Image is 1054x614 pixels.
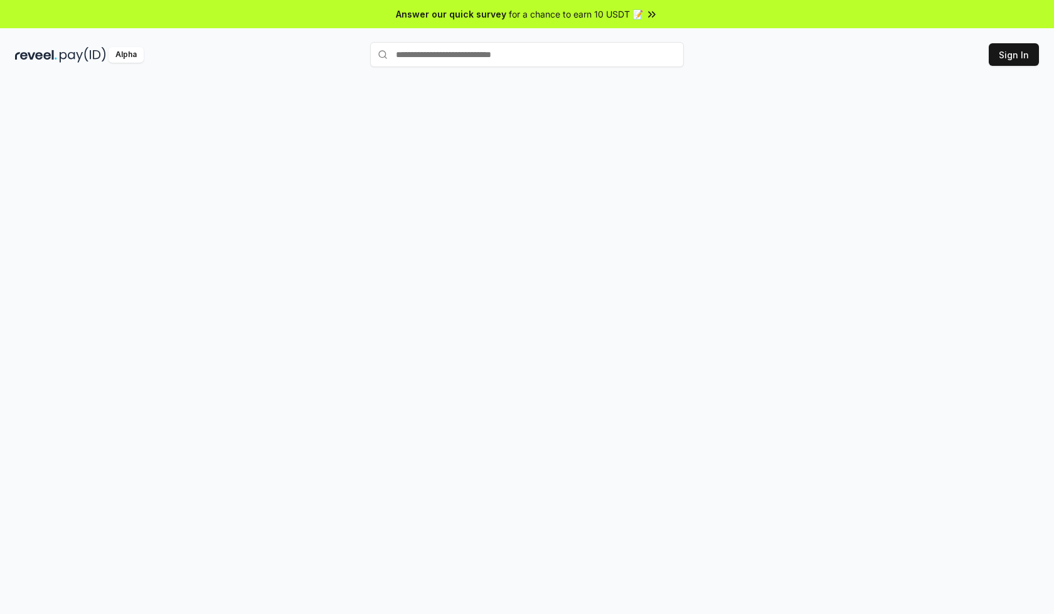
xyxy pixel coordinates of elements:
[396,8,506,21] span: Answer our quick survey
[109,47,144,63] div: Alpha
[989,43,1039,66] button: Sign In
[15,47,57,63] img: reveel_dark
[60,47,106,63] img: pay_id
[509,8,643,21] span: for a chance to earn 10 USDT 📝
